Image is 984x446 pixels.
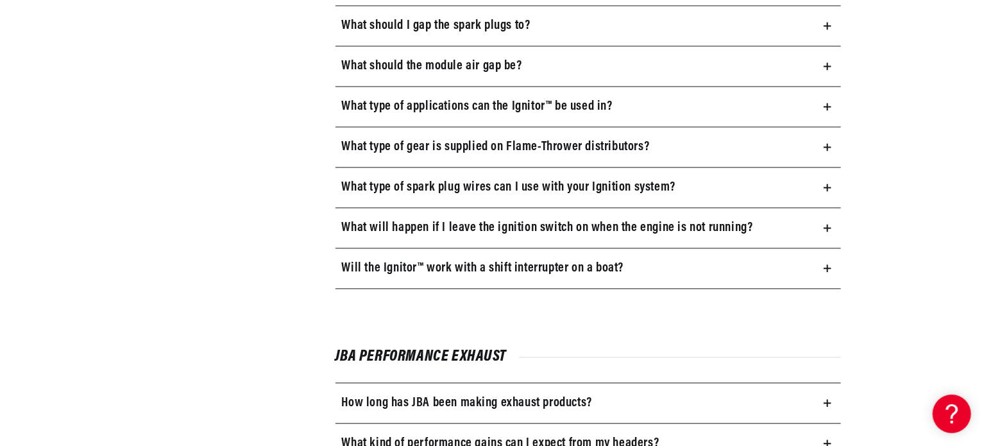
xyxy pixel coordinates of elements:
h3: What will happen if I leave the ignition switch on when the engine is not running? [342,218,753,238]
summary: What should I gap the spark plugs to? [335,6,842,46]
summary: What type of spark plug wires can I use with your Ignition system? [335,167,842,207]
summary: Will the Ignitor™ work with a shift interrupter on a boat? [335,248,842,288]
summary: How long has JBA been making exhaust products? [335,383,842,423]
h3: What should I gap the spark plugs to? [342,15,530,36]
h3: What type of spark plug wires can I use with your Ignition system? [342,177,676,198]
summary: What will happen if I leave the ignition switch on when the engine is not running? [335,208,842,248]
h3: What type of applications can the Ignitor™ be used in? [342,96,613,117]
h3: How long has JBA been making exhaust products? [342,393,593,413]
h3: What should the module air gap be? [342,56,522,76]
summary: What type of applications can the Ignitor™ be used in? [335,87,842,126]
span: JBA Performance Exhaust [335,349,520,365]
h3: Will the Ignitor™ work with a shift interrupter on a boat? [342,258,624,279]
summary: What type of gear is supplied on Flame-Thrower distributors? [335,127,842,167]
h3: What type of gear is supplied on Flame-Thrower distributors? [342,137,650,157]
summary: What should the module air gap be? [335,46,842,86]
